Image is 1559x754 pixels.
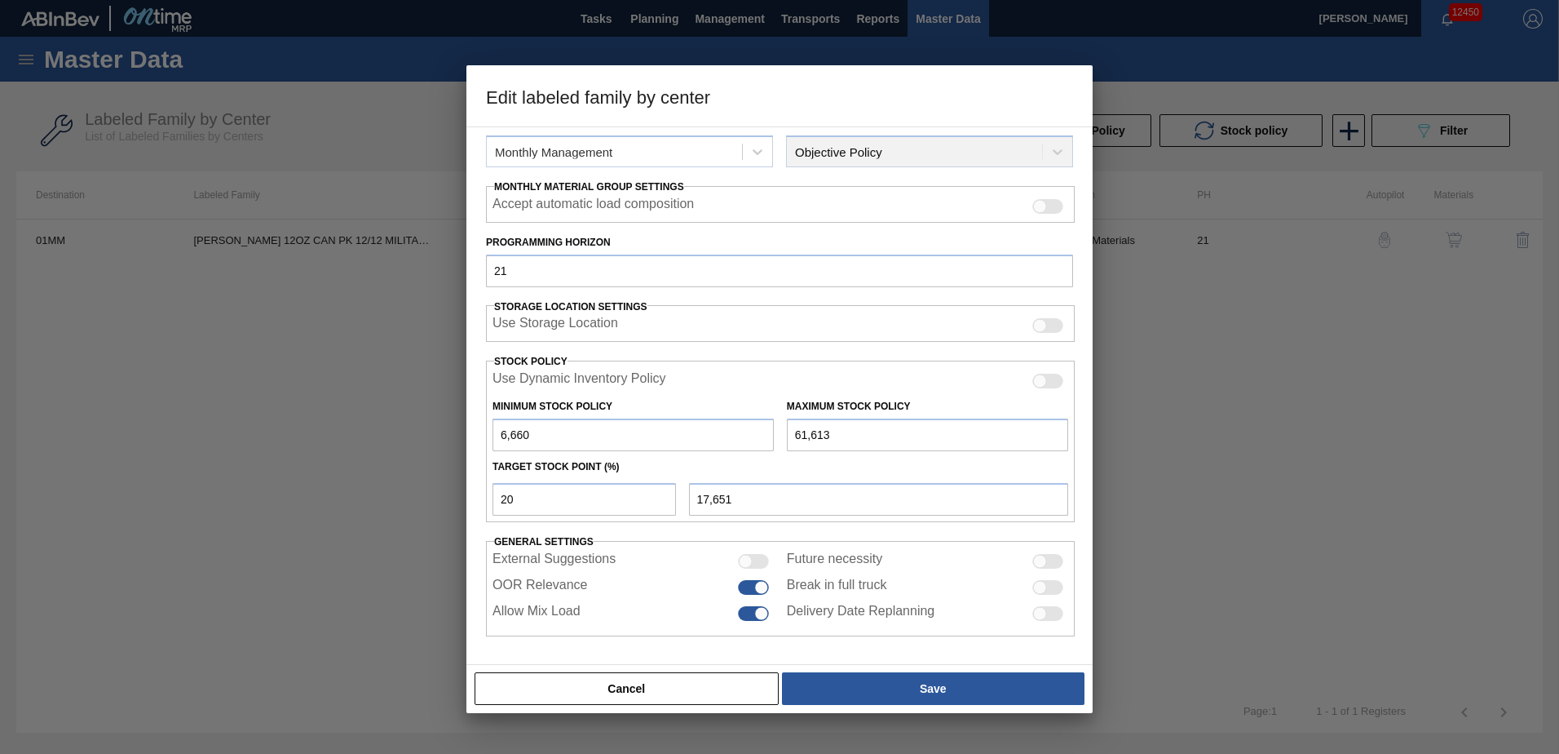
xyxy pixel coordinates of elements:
[492,552,616,571] label: External Suggestions
[475,672,779,705] button: Cancel
[787,604,934,623] label: Delivery Date Replanning
[787,401,911,412] label: Maximum Stock Policy
[492,401,612,412] label: Minimum Stock Policy
[492,604,581,623] label: Allow Mix Load
[492,316,618,335] label: When enabled, the system will display stocks from different storage locations.
[495,145,612,159] div: Monthly Management
[787,578,887,597] label: Break in full truck
[492,578,588,597] label: OOR Relevance
[494,181,684,193] span: Monthly Material Group Settings
[782,672,1084,705] button: Save
[494,536,594,548] span: General settings
[492,461,620,472] label: Target Stock Point (%)
[466,65,1093,127] h3: Edit labeled family by center
[492,197,694,216] label: Accept automatic load composition
[494,356,568,367] label: Stock Policy
[494,301,647,313] span: Storage Location Settings
[492,371,666,391] label: When enabled, the system will use inventory based on the Dynamic Inventory Policy.
[486,231,1073,255] label: Programming Horizon
[787,552,882,571] label: Future necessity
